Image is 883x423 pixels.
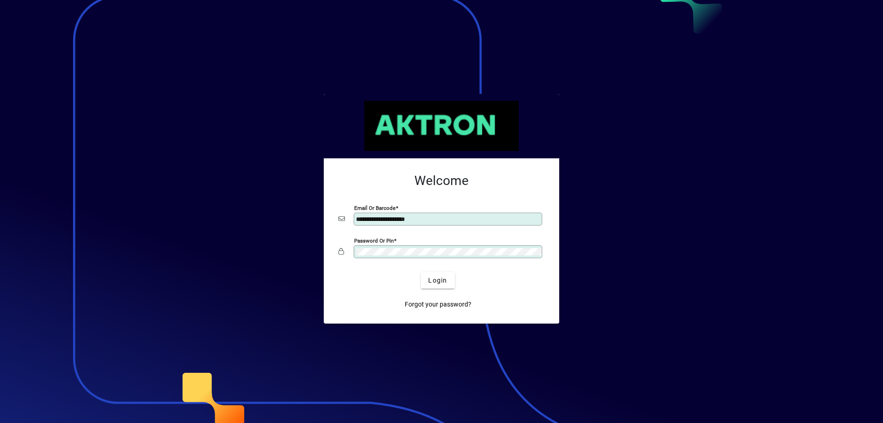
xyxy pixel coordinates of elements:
span: Login [428,276,447,285]
h2: Welcome [338,173,545,189]
mat-label: Password or Pin [354,238,394,244]
a: Forgot your password? [401,296,475,313]
span: Forgot your password? [405,300,471,309]
button: Login [421,272,454,289]
mat-label: Email or Barcode [354,205,396,211]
